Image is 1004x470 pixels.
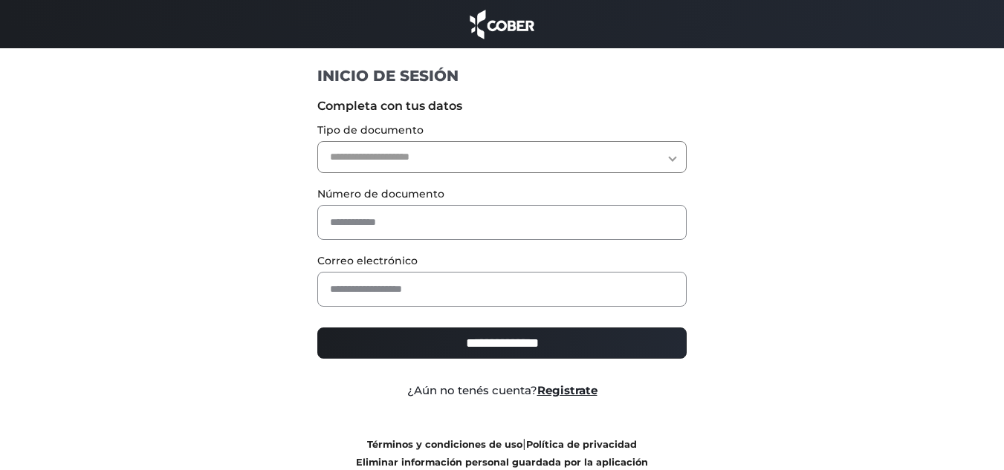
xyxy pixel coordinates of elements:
[526,439,637,450] a: Política de privacidad
[367,439,522,450] a: Términos y condiciones de uso
[537,383,597,397] a: Registrate
[466,7,539,41] img: cober_marca.png
[356,457,648,468] a: Eliminar información personal guardada por la aplicación
[317,253,687,269] label: Correo electrónico
[317,66,687,85] h1: INICIO DE SESIÓN
[317,186,687,202] label: Número de documento
[306,382,698,399] div: ¿Aún no tenés cuenta?
[317,123,687,138] label: Tipo de documento
[317,97,687,115] label: Completa con tus datos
